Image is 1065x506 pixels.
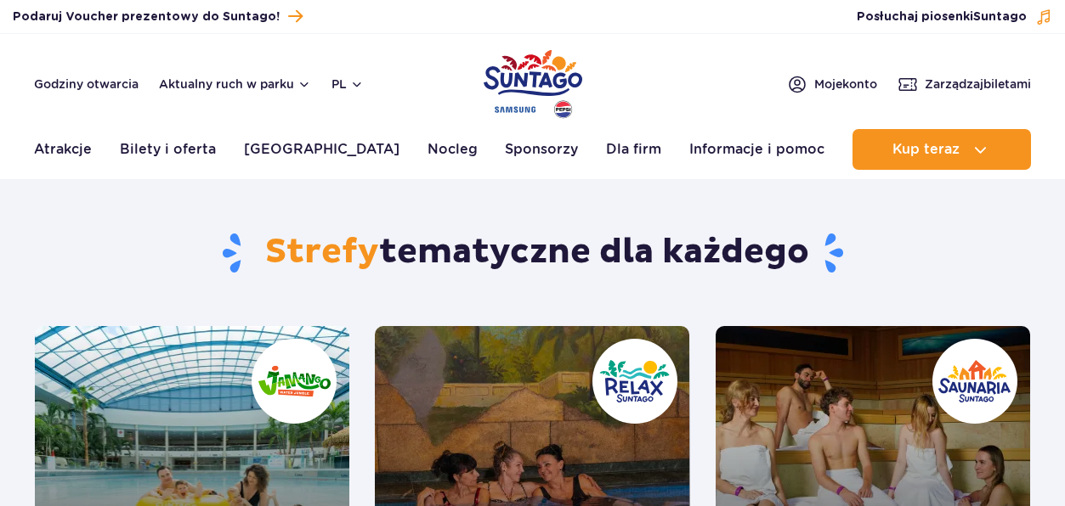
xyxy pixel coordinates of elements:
[34,129,92,170] a: Atrakcje
[814,76,877,93] span: Moje konto
[787,74,877,94] a: Mojekonto
[857,8,1052,25] button: Posłuchaj piosenkiSuntago
[159,77,311,91] button: Aktualny ruch w parku
[606,129,661,170] a: Dla firm
[13,5,303,28] a: Podaruj Voucher prezentowy do Suntago!
[925,76,1031,93] span: Zarządzaj biletami
[505,129,578,170] a: Sponsorzy
[857,8,1027,25] span: Posłuchaj piosenki
[853,129,1031,170] button: Kup teraz
[120,129,216,170] a: Bilety i oferta
[331,76,364,93] button: pl
[689,129,824,170] a: Informacje i pomoc
[265,231,379,273] span: Strefy
[13,8,280,25] span: Podaruj Voucher prezentowy do Suntago!
[428,129,478,170] a: Nocleg
[898,74,1031,94] a: Zarządzajbiletami
[892,142,960,157] span: Kup teraz
[34,76,139,93] a: Godziny otwarcia
[973,11,1027,23] span: Suntago
[484,42,582,121] a: Park of Poland
[244,129,399,170] a: [GEOGRAPHIC_DATA]
[35,231,1030,275] h1: tematyczne dla każdego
